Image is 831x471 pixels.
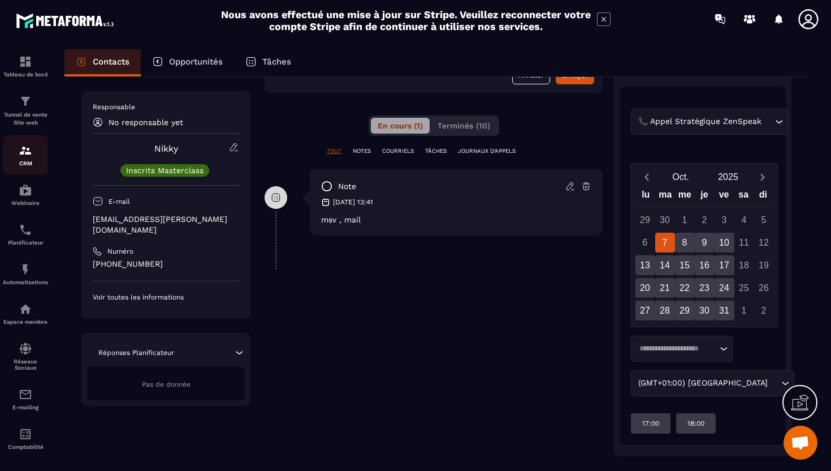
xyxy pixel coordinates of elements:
button: Open years overlay [704,167,752,187]
p: Planificateur [3,239,48,246]
p: Webinaire [3,200,48,206]
p: [PHONE_NUMBER] [93,259,239,269]
p: Comptabilité [3,444,48,450]
div: 9 [695,233,715,252]
div: 23 [695,278,715,298]
p: Réseaux Sociaux [3,358,48,371]
a: Tâches [234,49,302,76]
p: NOTES [353,147,371,155]
div: 30 [695,301,715,320]
h2: Nous avons effectué une mise à jour sur Stripe. Veuillez reconnecter votre compte Stripe afin de ... [220,8,591,32]
div: 2 [754,301,774,320]
div: je [695,187,715,207]
p: Responsable [93,102,239,112]
div: 4 [734,210,754,230]
div: Ouvrir le chat [784,426,817,460]
div: 14 [655,255,675,275]
input: Search for option [764,115,772,128]
a: Nikky [154,143,178,154]
p: Automatisations [3,279,48,285]
p: E-mailing [3,404,48,410]
p: Tâches [262,57,291,67]
span: Pas de donnée [142,380,191,388]
p: note [338,181,356,192]
div: 31 [715,301,734,320]
div: ma [656,187,676,207]
div: 27 [635,301,655,320]
div: 22 [675,278,695,298]
div: 25 [734,278,754,298]
button: En cours (1) [371,118,430,134]
a: accountantaccountantComptabilité [3,419,48,459]
div: Calendar wrapper [636,187,773,320]
p: 18:00 [687,419,704,428]
div: 8 [675,233,695,252]
div: 2 [695,210,715,230]
div: 24 [715,278,734,298]
img: scheduler [19,223,32,237]
img: social-network [19,342,32,356]
p: CRM [3,160,48,166]
div: Search for option [631,370,794,396]
a: Opportunités [141,49,234,76]
div: 30 [655,210,675,230]
p: COURRIELS [382,147,414,155]
div: 6 [635,233,655,252]
div: di [753,187,773,207]
div: 29 [635,210,655,230]
div: 17 [715,255,734,275]
span: (GMT+01:00) [GEOGRAPHIC_DATA] [635,377,770,389]
button: Previous month [636,169,657,185]
div: 5 [754,210,774,230]
p: Numéro [107,247,133,256]
div: 20 [635,278,655,298]
a: formationformationTableau de bord [3,46,48,86]
div: sa [734,187,754,207]
a: schedulerschedulerPlanificateur [3,215,48,254]
div: 15 [675,255,695,275]
p: JOURNAUX D'APPELS [458,147,516,155]
div: 10 [715,233,734,252]
div: ve [714,187,734,207]
p: [DATE] 13:41 [333,198,373,207]
img: automations [19,263,32,276]
img: formation [19,55,32,68]
input: Search for option [770,377,778,389]
img: formation [19,144,32,157]
img: logo [16,10,118,31]
p: 17:00 [642,419,659,428]
img: accountant [19,427,32,441]
img: automations [19,302,32,316]
button: Next month [752,169,773,185]
img: formation [19,95,32,108]
a: automationsautomationsEspace membre [3,294,48,333]
div: me [675,187,695,207]
div: 13 [635,255,655,275]
button: Terminés (10) [431,118,497,134]
div: 21 [655,278,675,298]
img: email [19,388,32,401]
div: Search for option [631,109,788,135]
a: Contacts [64,49,141,76]
a: formationformationTunnel de vente Site web [3,86,48,135]
p: E-mail [109,197,130,206]
a: emailemailE-mailing [3,379,48,419]
p: Opportunités [169,57,223,67]
div: lu [636,187,656,207]
p: Voir toutes les informations [93,293,239,302]
div: 18 [734,255,754,275]
div: 16 [695,255,715,275]
div: 29 [675,301,695,320]
input: Search for option [635,343,717,354]
p: Tunnel de vente Site web [3,111,48,127]
div: 12 [754,233,774,252]
p: msv , mail [321,215,591,224]
img: automations [19,183,32,197]
button: Open months overlay [657,167,704,187]
a: formationformationCRM [3,135,48,175]
div: 28 [655,301,675,320]
div: 26 [754,278,774,298]
p: Contacts [93,57,129,67]
p: TÂCHES [425,147,447,155]
div: 1 [734,301,754,320]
